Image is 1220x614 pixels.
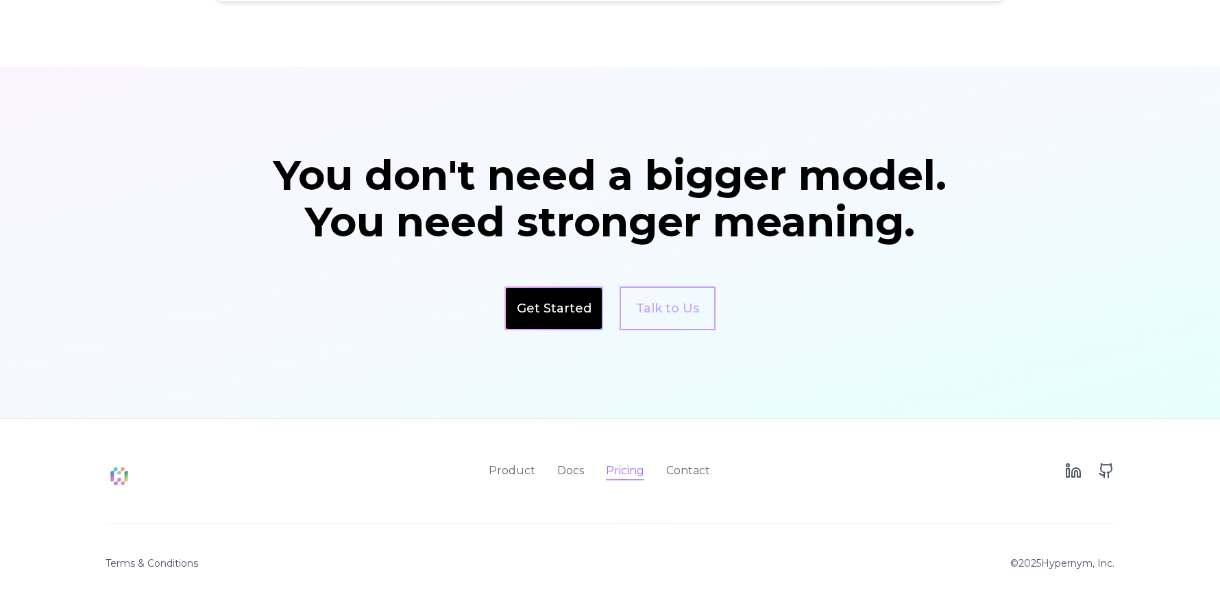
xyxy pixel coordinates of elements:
a: Pricing [606,463,644,479]
p: © 2025 Hypernym, Inc. [1010,556,1114,570]
a: Contact [666,463,710,479]
a: Docs [557,463,584,479]
a: Terms & Conditions [106,556,198,570]
div: You need stronger meaning. [259,201,961,243]
div: You don't need a bigger model. [259,155,961,196]
a: Talk to Us [620,286,716,330]
a: Get Started [517,299,591,318]
img: Hypernym Logo [106,463,133,490]
a: Product [489,463,535,479]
